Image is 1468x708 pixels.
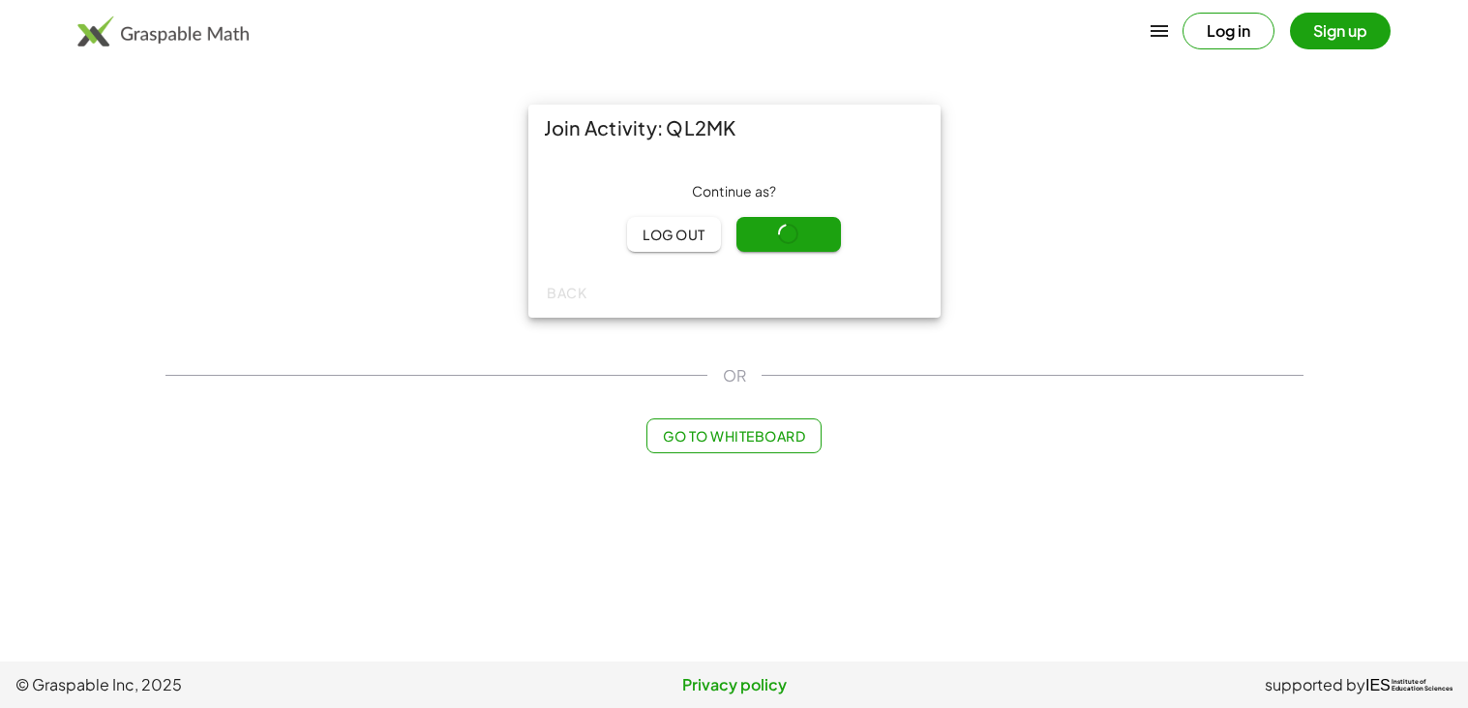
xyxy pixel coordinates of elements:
span: Log out [643,226,705,243]
span: Institute of Education Sciences [1392,679,1453,693]
button: Log in [1183,13,1274,49]
button: Sign up [1290,13,1391,49]
div: Continue as ? [544,182,925,201]
a: Privacy policy [494,673,974,696]
div: Join Activity: QL2MK [528,105,941,151]
span: supported by [1265,673,1365,696]
button: Log out [627,217,721,252]
a: IESInstitute ofEducation Sciences [1365,673,1453,696]
span: OR [723,364,746,387]
button: Go to Whiteboard [646,418,822,453]
span: © Graspable Inc, 2025 [15,673,494,696]
span: IES [1365,676,1391,694]
span: Go to Whiteboard [663,427,805,445]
